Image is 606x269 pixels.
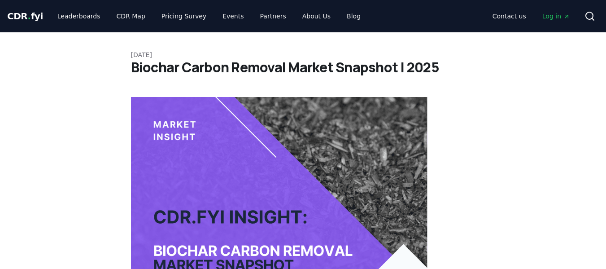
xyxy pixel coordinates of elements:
[50,8,368,24] nav: Main
[535,8,577,24] a: Log in
[28,11,31,22] span: .
[253,8,293,24] a: Partners
[154,8,214,24] a: Pricing Survey
[7,10,43,22] a: CDR.fyi
[295,8,338,24] a: About Us
[131,59,475,75] h1: Biochar Carbon Removal Market Snapshot | 2025
[7,11,43,22] span: CDR fyi
[485,8,533,24] a: Contact us
[340,8,368,24] a: Blog
[215,8,251,24] a: Events
[109,8,153,24] a: CDR Map
[485,8,577,24] nav: Main
[131,50,475,59] p: [DATE]
[50,8,108,24] a: Leaderboards
[542,12,570,21] span: Log in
